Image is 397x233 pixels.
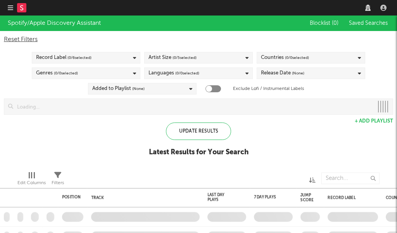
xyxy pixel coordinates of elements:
[261,53,309,62] div: Countries
[207,193,235,202] div: Last Day Plays
[173,53,197,62] span: ( 0 / 5 selected)
[175,69,199,78] span: ( 0 / 0 selected)
[148,53,197,62] div: Artist Size
[67,53,91,62] span: ( 0 / 6 selected)
[261,69,304,78] div: Release Date
[13,99,373,114] input: Loading...
[52,169,64,191] div: Filters
[347,20,389,26] button: Saved Searches
[300,193,314,202] div: Jump Score
[52,178,64,188] div: Filters
[92,84,145,93] div: Added to Playlist
[4,35,393,44] div: Reset Filters
[148,69,199,78] div: Languages
[233,84,304,93] label: Exclude Lofi / Instrumental Labels
[328,195,374,200] div: Record Label
[8,19,101,28] div: Spotify/Apple Discovery Assistant
[310,21,338,26] span: Blocklist
[355,119,393,124] button: + Add Playlist
[149,148,249,157] div: Latest Results for Your Search
[62,195,81,200] div: Position
[349,21,389,26] span: Saved Searches
[321,173,380,184] input: Search...
[36,53,91,62] div: Record Label
[292,69,304,78] span: (None)
[91,195,196,200] div: Track
[254,195,281,200] div: 7 Day Plays
[54,69,78,78] span: ( 0 / 0 selected)
[166,123,231,140] div: Update Results
[285,53,309,62] span: ( 0 / 0 selected)
[332,21,338,26] span: ( 0 )
[17,178,46,188] div: Edit Columns
[17,169,46,191] div: Edit Columns
[132,84,145,93] span: (None)
[36,69,78,78] div: Genres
